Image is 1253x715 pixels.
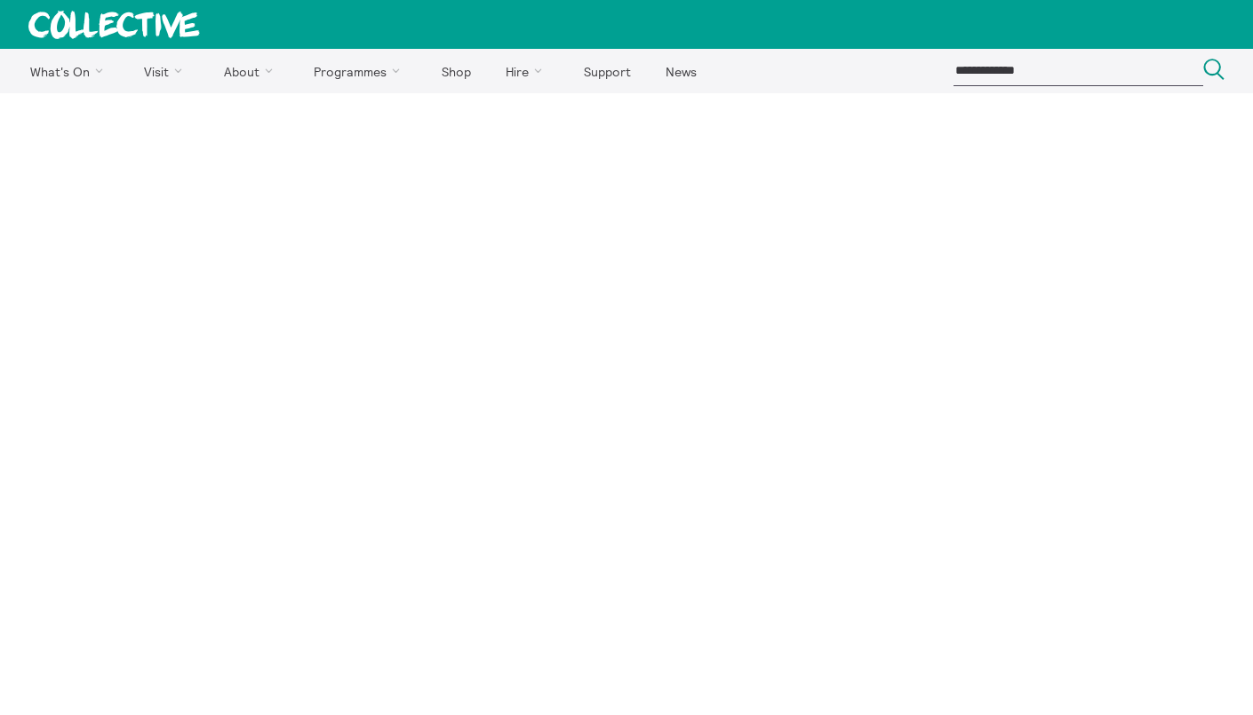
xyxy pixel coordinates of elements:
[129,49,205,93] a: Visit
[14,49,125,93] a: What's On
[568,49,646,93] a: Support
[208,49,295,93] a: About
[426,49,486,93] a: Shop
[491,49,565,93] a: Hire
[650,49,712,93] a: News
[299,49,423,93] a: Programmes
